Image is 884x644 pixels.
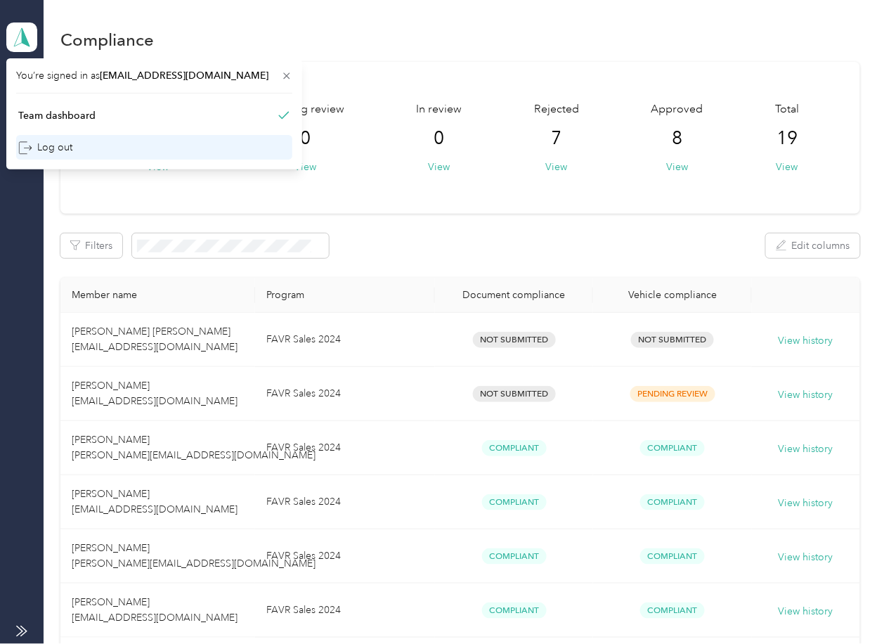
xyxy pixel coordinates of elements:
[255,421,435,475] td: FAVR Sales 2024
[766,233,860,258] button: Edit columns
[631,332,714,348] span: Not Submitted
[482,548,547,565] span: Compliant
[805,565,884,644] iframe: Everlance-gr Chat Button Frame
[779,387,833,403] button: View history
[60,278,255,313] th: Member name
[775,101,799,118] span: Total
[534,101,579,118] span: Rejected
[266,101,344,118] span: Pending review
[446,289,582,301] div: Document compliance
[666,160,688,174] button: View
[640,603,705,619] span: Compliant
[651,101,703,118] span: Approved
[16,68,292,83] span: You’re signed in as
[779,442,833,457] button: View history
[72,488,238,515] span: [PERSON_NAME] [EMAIL_ADDRESS][DOMAIN_NAME]
[72,596,238,624] span: [PERSON_NAME] [EMAIL_ADDRESS][DOMAIN_NAME]
[255,529,435,584] td: FAVR Sales 2024
[604,289,740,301] div: Vehicle compliance
[255,475,435,529] td: FAVR Sales 2024
[255,313,435,367] td: FAVR Sales 2024
[473,332,556,348] span: Not Submitted
[300,127,311,150] span: 0
[630,386,715,402] span: Pending Review
[640,494,705,510] span: Compliant
[100,70,268,82] span: [EMAIL_ADDRESS][DOMAIN_NAME]
[546,160,568,174] button: View
[72,326,238,353] span: [PERSON_NAME] [PERSON_NAME] [EMAIL_ADDRESS][DOMAIN_NAME]
[779,550,833,565] button: View history
[779,496,833,511] button: View history
[72,542,316,569] span: [PERSON_NAME] [PERSON_NAME][EMAIL_ADDRESS][DOMAIN_NAME]
[482,494,547,510] span: Compliant
[60,233,122,258] button: Filters
[776,127,798,150] span: 19
[779,604,833,619] button: View history
[294,160,316,174] button: View
[72,434,316,461] span: [PERSON_NAME] [PERSON_NAME][EMAIL_ADDRESS][DOMAIN_NAME]
[72,380,238,407] span: [PERSON_NAME] [EMAIL_ADDRESS][DOMAIN_NAME]
[417,101,462,118] span: In review
[473,386,556,402] span: Not Submitted
[552,127,562,150] span: 7
[776,160,798,174] button: View
[18,140,72,155] div: Log out
[482,440,547,456] span: Compliant
[18,108,96,123] div: Team dashboard
[482,603,547,619] span: Compliant
[434,127,445,150] span: 0
[255,278,435,313] th: Program
[779,333,833,349] button: View history
[672,127,682,150] span: 8
[640,548,705,565] span: Compliant
[255,584,435,638] td: FAVR Sales 2024
[640,440,705,456] span: Compliant
[255,367,435,421] td: FAVR Sales 2024
[60,32,154,47] h1: Compliance
[429,160,450,174] button: View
